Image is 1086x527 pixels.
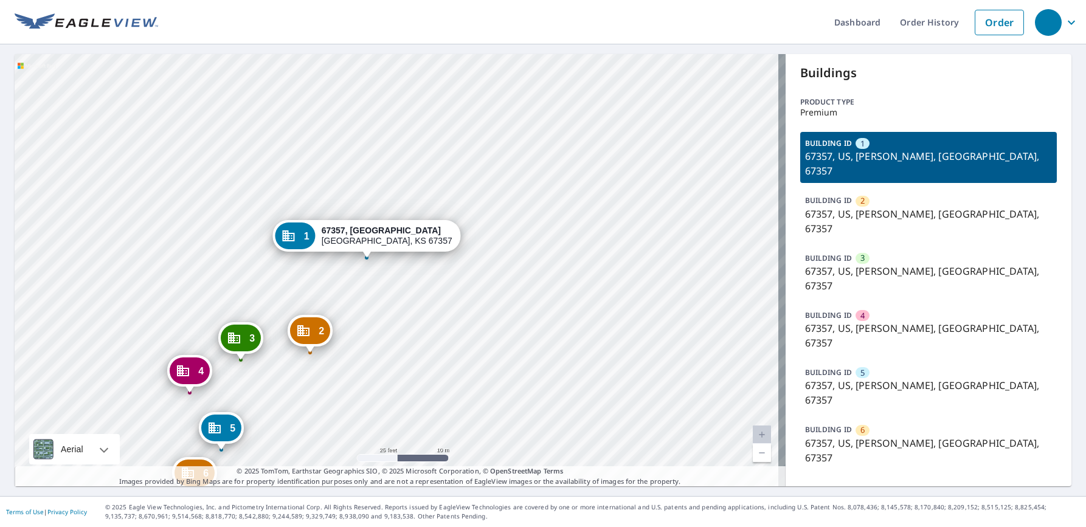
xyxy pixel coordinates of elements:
[800,108,1057,117] p: Premium
[199,412,244,450] div: Dropped pin, building 5, Commercial property, 67357, US Parsons, KS 67357
[800,97,1057,108] p: Product type
[860,138,865,150] span: 1
[805,310,852,320] p: BUILDING ID
[805,149,1053,178] p: 67357, US, [PERSON_NAME], [GEOGRAPHIC_DATA], 67357
[249,334,255,343] span: 3
[322,226,452,246] div: [GEOGRAPHIC_DATA], KS 67357
[975,10,1024,35] a: Order
[230,424,235,433] span: 5
[805,367,852,377] p: BUILDING ID
[860,310,865,322] span: 4
[6,508,44,516] a: Terms of Use
[273,220,461,258] div: Dropped pin, building 1, Commercial property, 67357, US Parsons, KS 67357
[805,264,1053,293] p: 67357, US, [PERSON_NAME], [GEOGRAPHIC_DATA], 67357
[29,434,120,464] div: Aerial
[805,424,852,435] p: BUILDING ID
[490,466,541,475] a: OpenStreetMap
[805,138,852,148] p: BUILDING ID
[15,13,158,32] img: EV Logo
[105,503,1080,521] p: © 2025 Eagle View Technologies, Inc. and Pictometry International Corp. All Rights Reserved. Repo...
[15,466,786,486] p: Images provided by Bing Maps are for property identification purposes only and are not a represen...
[800,64,1057,82] p: Buildings
[544,466,564,475] a: Terms
[860,367,865,379] span: 5
[805,436,1053,465] p: 67357, US, [PERSON_NAME], [GEOGRAPHIC_DATA], 67357
[322,226,441,235] strong: 67357, [GEOGRAPHIC_DATA]
[805,195,852,205] p: BUILDING ID
[57,434,87,464] div: Aerial
[172,457,217,495] div: Dropped pin, building 6, Commercial property, 67357, US Parsons, KS 67357
[805,321,1053,350] p: 67357, US, [PERSON_NAME], [GEOGRAPHIC_DATA], 67357
[860,195,865,207] span: 2
[805,207,1053,236] p: 67357, US, [PERSON_NAME], [GEOGRAPHIC_DATA], 67357
[860,252,865,264] span: 3
[198,367,204,376] span: 4
[218,322,263,360] div: Dropped pin, building 3, Commercial property, 67357, US Parsons, KS 67357
[319,326,324,336] span: 2
[167,355,212,393] div: Dropped pin, building 4, Commercial property, 67357, US Parsons, KS 67357
[805,253,852,263] p: BUILDING ID
[753,425,771,444] a: Current Level 20, Zoom In Disabled
[237,466,563,477] span: © 2025 TomTom, Earthstar Geographics SIO, © 2025 Microsoft Corporation, ©
[47,508,87,516] a: Privacy Policy
[6,508,87,515] p: |
[304,232,310,241] span: 1
[805,378,1053,407] p: 67357, US, [PERSON_NAME], [GEOGRAPHIC_DATA], 67357
[288,315,333,353] div: Dropped pin, building 2, Commercial property, 67357, US Parsons, KS 67357
[860,424,865,436] span: 6
[753,444,771,462] a: Current Level 20, Zoom Out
